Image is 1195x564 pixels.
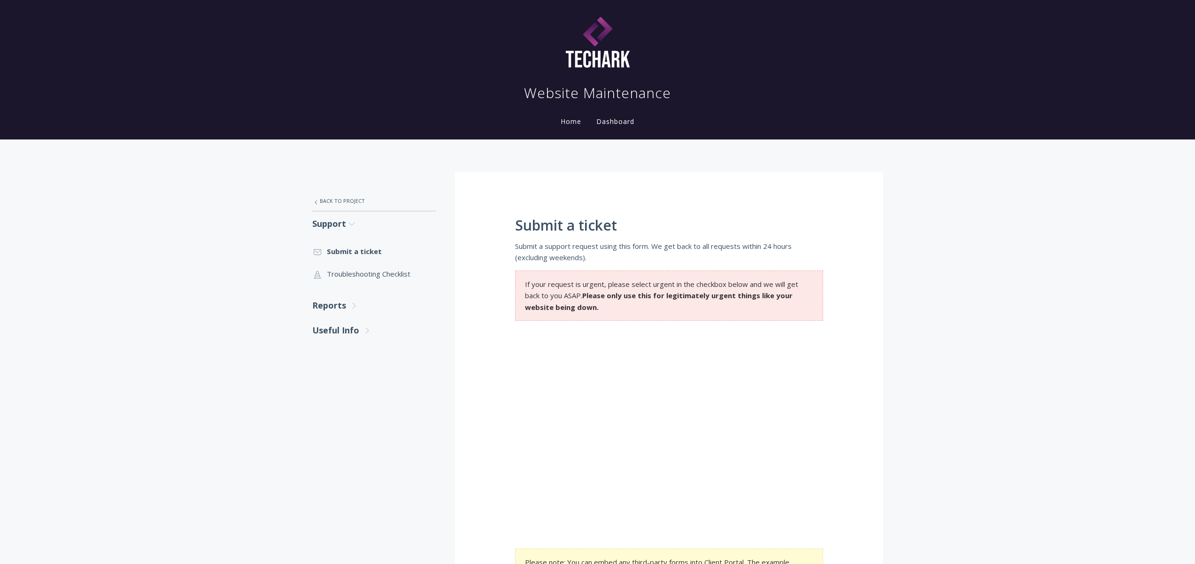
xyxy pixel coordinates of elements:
a: Troubleshooting Checklist [312,263,436,285]
iframe: Agency - Submit Ticket [515,335,823,541]
h1: Submit a ticket [515,217,823,233]
a: Back to Project [312,191,436,211]
p: Submit a support request using this form. We get back to all requests within 24 hours (excluding ... [515,240,823,263]
h1: Website Maintenance [524,84,671,102]
a: Home [559,117,583,126]
a: Dashboard [594,117,636,126]
section: If your request is urgent, please select urgent in the checkbox below and we will get back to you... [515,270,823,321]
strong: Please only use this for legitimately urgent things like your website being down. [525,291,793,311]
a: Support [312,211,436,236]
a: Useful Info [312,318,436,343]
a: Reports [312,293,436,318]
a: Submit a ticket [312,240,436,263]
